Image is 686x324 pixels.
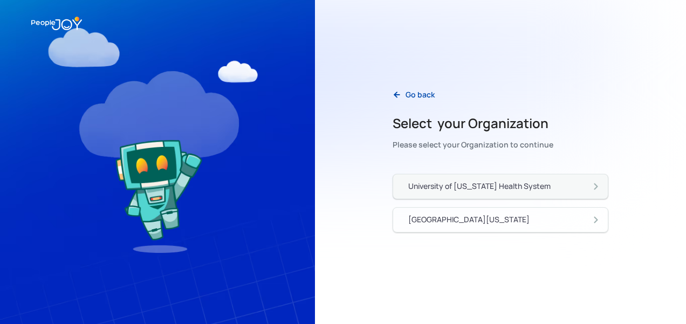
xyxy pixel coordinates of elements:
div: Please select your Organization to continue [393,137,553,152]
a: University of [US_STATE] Health System [393,174,608,199]
a: [GEOGRAPHIC_DATA][US_STATE] [393,207,608,233]
div: [GEOGRAPHIC_DATA][US_STATE] [408,214,530,225]
h2: Select your Organization [393,115,553,132]
div: University of [US_STATE] Health System [408,181,551,192]
div: Go back [406,89,435,100]
a: Go back [384,84,443,106]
